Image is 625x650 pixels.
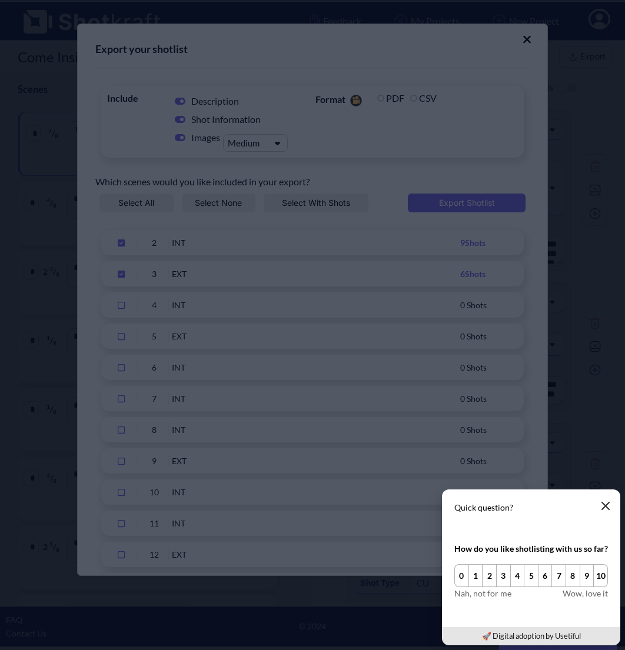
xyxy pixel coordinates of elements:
[496,564,511,587] button: 3
[593,564,608,587] button: 10
[9,7,109,21] div: Online
[454,587,511,599] span: Nah, not for me
[454,542,608,555] div: How do you like shotlisting with us so far?
[524,564,538,587] button: 5
[580,564,594,587] button: 9
[551,564,566,587] button: 7
[482,564,497,587] button: 2
[454,564,469,587] button: 0
[454,502,608,514] p: Quick question?
[510,564,525,587] button: 4
[563,587,608,599] span: Wow, love it
[566,564,580,587] button: 8
[468,564,483,587] button: 1
[538,564,553,587] button: 6
[482,631,581,641] a: 🚀 Digital adoption by Usetiful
